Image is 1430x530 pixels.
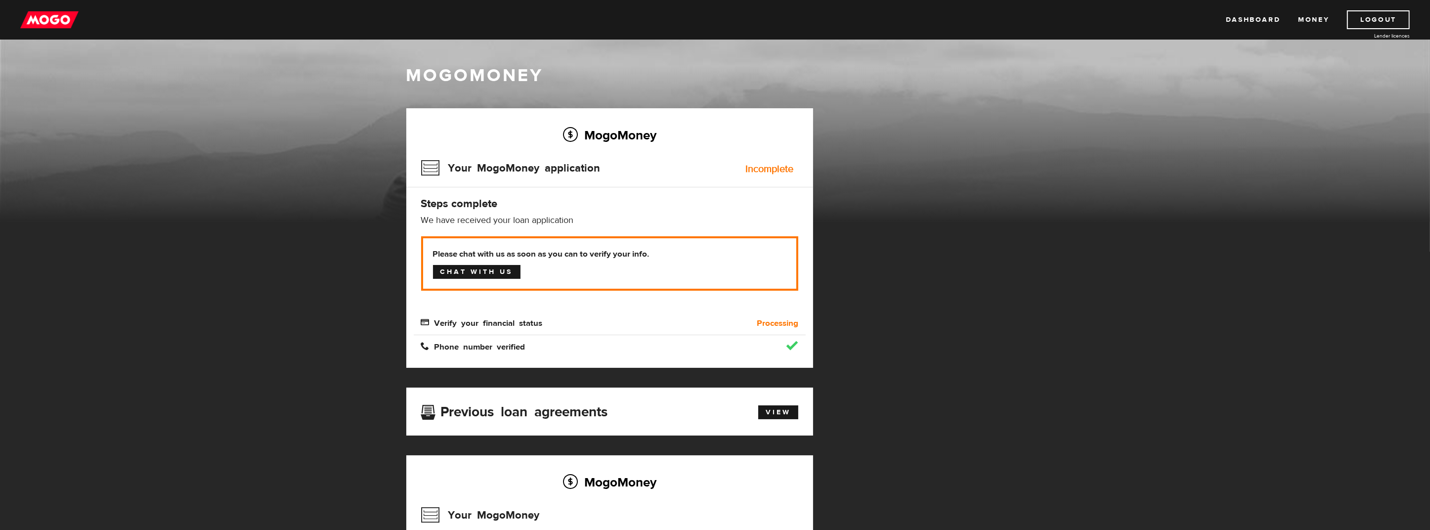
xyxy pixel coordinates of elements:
a: Lender licences [1336,32,1410,40]
h3: Previous loan agreements [421,404,608,417]
h4: Steps complete [421,197,798,211]
span: Phone number verified [421,342,525,350]
div: Incomplete [745,164,793,174]
b: Please chat with us as soon as you can to verify your info. [433,248,786,260]
h3: Your MogoMoney application [421,155,601,181]
a: Logout [1347,10,1410,29]
a: Money [1298,10,1329,29]
h2: MogoMoney [421,125,798,145]
a: View [758,405,798,419]
span: Verify your financial status [421,318,543,326]
h3: Your MogoMoney [421,502,540,528]
img: mogo_logo-11ee424be714fa7cbb0f0f49df9e16ec.png [20,10,79,29]
h2: MogoMoney [421,472,798,492]
iframe: LiveChat chat widget [1232,300,1430,530]
b: Processing [757,317,798,329]
a: Chat with us [433,265,520,279]
p: We have received your loan application [421,215,798,226]
a: Dashboard [1226,10,1280,29]
h1: MogoMoney [406,65,1024,86]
